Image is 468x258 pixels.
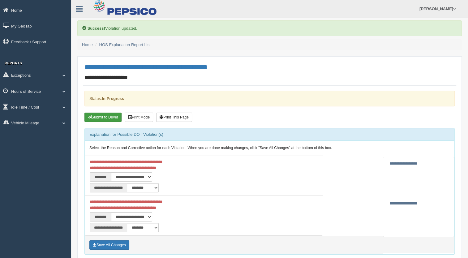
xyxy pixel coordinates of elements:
div: Explanation for Possible DOT Violation(s) [85,128,454,141]
div: Status: [84,91,455,106]
button: Print Mode [125,113,153,122]
a: Home [82,42,93,47]
div: Violation updated. [77,20,462,36]
button: Submit To Driver [84,113,122,122]
b: Success! [88,26,105,31]
div: Select the Reason and Corrective action for each Violation. When you are done making changes, cli... [85,141,454,156]
a: HOS Explanation Report List [99,42,151,47]
button: Print This Page [156,113,192,122]
button: Save [89,240,129,250]
strong: In Progress [102,96,124,101]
